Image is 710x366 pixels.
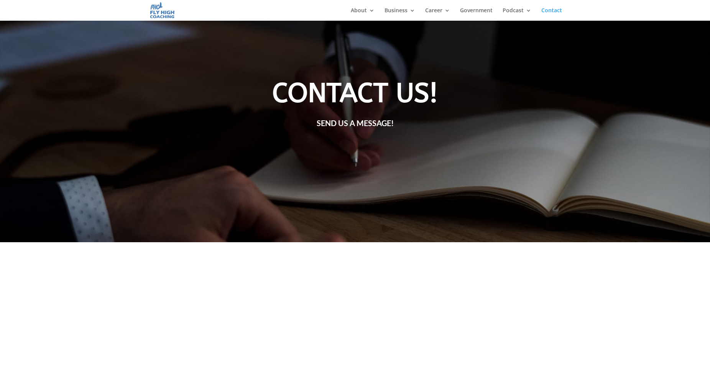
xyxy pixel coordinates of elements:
[460,8,493,21] a: Government
[351,8,375,21] a: About
[541,8,562,21] a: Contact
[148,73,562,117] h1: CONTACT US!
[150,2,175,19] img: Fly High Coaching
[148,117,562,133] h3: Send us a message!
[425,8,450,21] a: Career
[503,8,531,21] a: Podcast
[385,8,415,21] a: Business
